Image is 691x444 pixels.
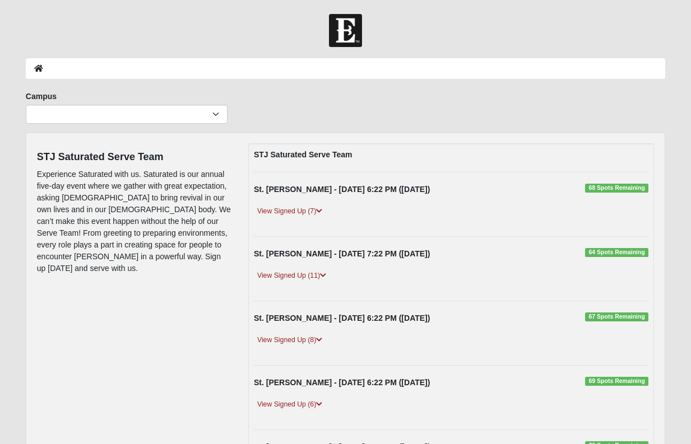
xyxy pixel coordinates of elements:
[585,248,648,257] span: 64 Spots Remaining
[254,185,430,194] strong: St. [PERSON_NAME] - [DATE] 6:22 PM ([DATE])
[254,334,326,346] a: View Signed Up (8)
[329,14,362,47] img: Church of Eleven22 Logo
[585,312,648,321] span: 67 Spots Remaining
[254,205,326,217] a: View Signed Up (7)
[254,378,430,387] strong: St. [PERSON_NAME] - [DATE] 6:22 PM ([DATE])
[254,150,353,159] strong: STJ Saturated Serve Team
[254,399,326,410] a: View Signed Up (6)
[585,377,648,386] span: 69 Spots Remaining
[254,314,430,323] strong: St. [PERSON_NAME] - [DATE] 6:22 PM ([DATE])
[37,151,231,163] h4: STJ Saturated Serve Team
[585,184,648,193] span: 68 Spots Remaining
[254,249,430,258] strong: St. [PERSON_NAME] - [DATE] 7:22 PM ([DATE])
[37,169,231,274] p: Experience Saturated with us. Saturated is our annual five-day event where we gather with great e...
[254,270,330,282] a: View Signed Up (11)
[26,91,57,102] label: Campus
